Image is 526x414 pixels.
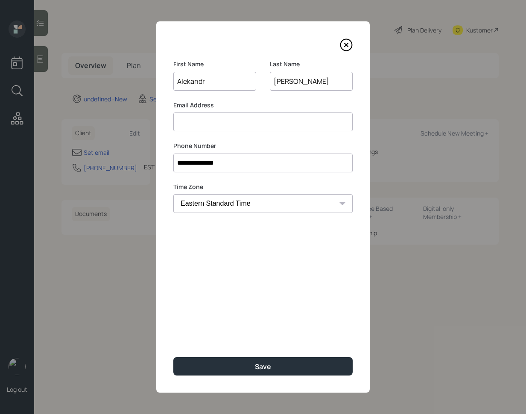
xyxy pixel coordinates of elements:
label: Time Zone [173,183,353,191]
label: Last Name [270,60,353,68]
div: Save [255,362,271,371]
label: Phone Number [173,142,353,150]
label: Email Address [173,101,353,109]
button: Save [173,357,353,376]
label: First Name [173,60,256,68]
